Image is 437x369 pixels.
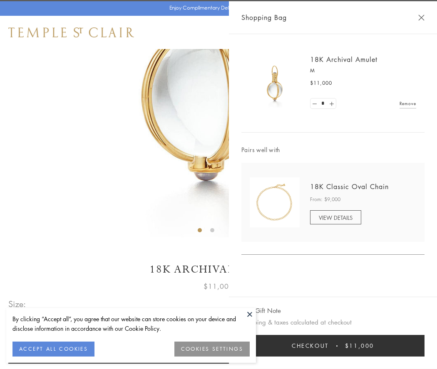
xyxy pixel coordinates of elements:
[345,341,374,350] span: $11,000
[310,182,389,191] a: 18K Classic Oval Chain
[319,214,353,221] span: VIEW DETAILS
[327,98,335,109] a: Set quantity to 2
[241,305,281,316] button: Add Gift Note
[310,79,332,87] span: $11,000
[169,4,264,12] p: Enjoy Complimentary Delivery & Returns
[174,342,250,357] button: COOKIES SETTINGS
[204,281,233,292] span: $11,000
[8,27,134,37] img: Temple St. Clair
[241,145,425,155] span: Pairs well with
[418,15,425,21] button: Close Shopping Bag
[241,317,425,327] p: Shipping & taxes calculated at checkout
[250,58,300,108] img: 18K Archival Amulet
[400,99,416,108] a: Remove
[310,98,319,109] a: Set quantity to 0
[292,341,329,350] span: Checkout
[250,177,300,227] img: N88865-OV18
[12,314,250,333] div: By clicking “Accept all”, you agree that our website can store cookies on your device and disclos...
[8,262,429,277] h1: 18K Archival Amulet
[310,195,340,204] span: From: $9,000
[310,66,416,75] p: M
[8,297,27,311] span: Size:
[241,12,287,23] span: Shopping Bag
[241,335,425,357] button: Checkout $11,000
[12,342,94,357] button: ACCEPT ALL COOKIES
[310,210,361,224] a: VIEW DETAILS
[310,55,377,64] a: 18K Archival Amulet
